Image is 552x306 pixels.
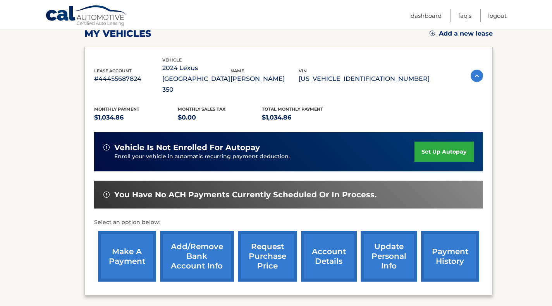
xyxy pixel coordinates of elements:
[103,144,110,150] img: alert-white.svg
[84,28,151,39] h2: my vehicles
[162,63,230,95] p: 2024 Lexus [GEOGRAPHIC_DATA] 350
[114,143,260,152] span: vehicle is not enrolled for autopay
[299,74,430,84] p: [US_VEHICLE_IDENTIFICATION_NUMBER]
[488,9,507,22] a: Logout
[45,5,127,27] a: Cal Automotive
[230,74,299,84] p: [PERSON_NAME]
[361,231,417,282] a: update personal info
[238,231,297,282] a: request purchase price
[103,191,110,198] img: alert-white.svg
[471,70,483,82] img: accordion-active.svg
[178,106,225,112] span: Monthly sales Tax
[421,231,479,282] a: payment history
[430,31,435,36] img: add.svg
[98,231,156,282] a: make a payment
[262,106,323,112] span: Total Monthly Payment
[411,9,442,22] a: Dashboard
[458,9,471,22] a: FAQ's
[94,68,132,74] span: lease account
[430,30,493,38] a: Add a new lease
[178,112,262,123] p: $0.00
[301,231,357,282] a: account details
[160,231,234,282] a: Add/Remove bank account info
[114,152,415,161] p: Enroll your vehicle in automatic recurring payment deduction.
[94,112,178,123] p: $1,034.86
[262,112,346,123] p: $1,034.86
[94,74,162,84] p: #44455687824
[414,142,473,162] a: set up autopay
[299,68,307,74] span: vin
[162,57,182,63] span: vehicle
[94,106,139,112] span: Monthly Payment
[114,190,377,200] span: You have no ACH payments currently scheduled or in process.
[94,218,483,227] p: Select an option below:
[230,68,244,74] span: name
